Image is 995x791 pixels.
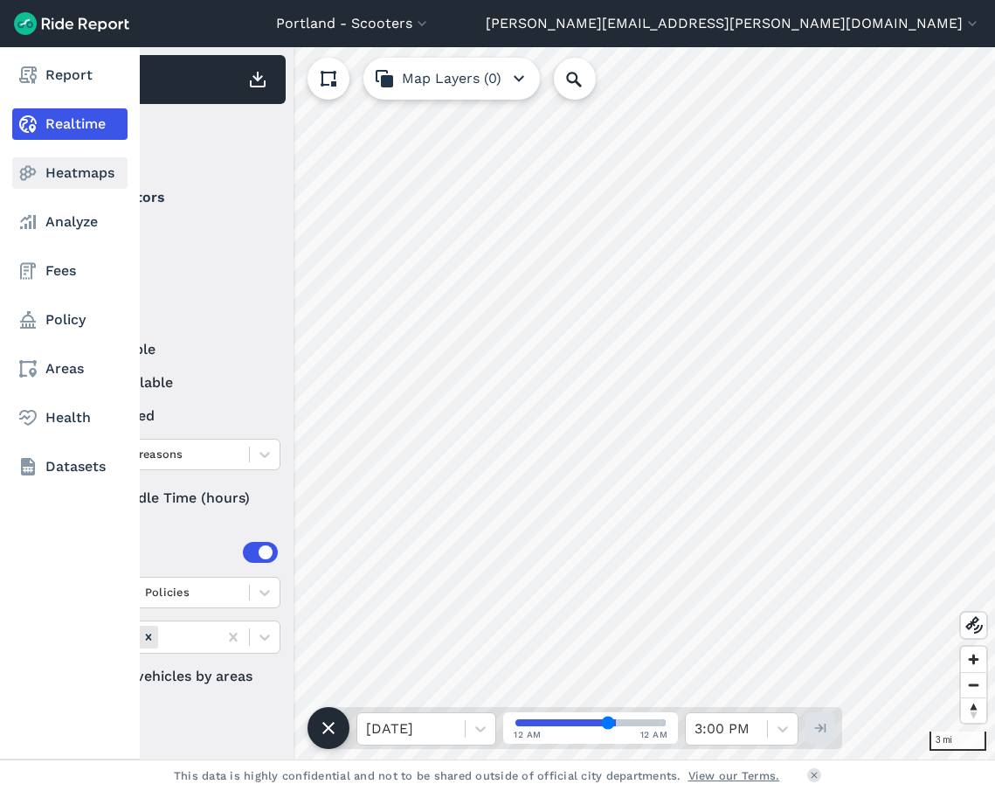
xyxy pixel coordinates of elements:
[554,58,624,100] input: Search Location or Vehicles
[363,58,540,100] button: Map Layers (0)
[71,372,280,393] label: unavailable
[12,255,128,287] a: Fees
[961,697,986,723] button: Reset bearing to north
[688,767,780,784] a: View our Terms.
[640,728,668,741] span: 12 AM
[71,666,280,687] label: Filter vehicles by areas
[64,112,286,166] div: Filter
[71,255,280,276] label: Lyft
[71,528,278,577] summary: Areas
[929,732,986,751] div: 3 mi
[71,406,280,427] label: reserved
[14,12,129,35] img: Ride Report
[514,728,542,741] span: 12 AM
[71,339,280,360] label: available
[12,451,128,482] a: Datasets
[12,108,128,140] a: Realtime
[12,157,128,189] a: Heatmaps
[486,13,981,34] button: [PERSON_NAME][EMAIL_ADDRESS][PERSON_NAME][DOMAIN_NAME]
[71,290,278,339] summary: Status
[12,304,128,336] a: Policy
[71,173,278,222] summary: Operators
[12,59,128,91] a: Report
[12,353,128,385] a: Areas
[139,626,158,648] div: Remove Areas (28)
[71,482,280,514] div: Idle Time (hours)
[961,672,986,697] button: Zoom out
[56,47,995,760] canvas: Map
[12,402,128,434] a: Health
[12,206,128,238] a: Analyze
[961,647,986,672] button: Zoom in
[94,542,278,563] div: Areas
[71,222,280,243] label: Lime
[276,13,431,34] button: Portland - Scooters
